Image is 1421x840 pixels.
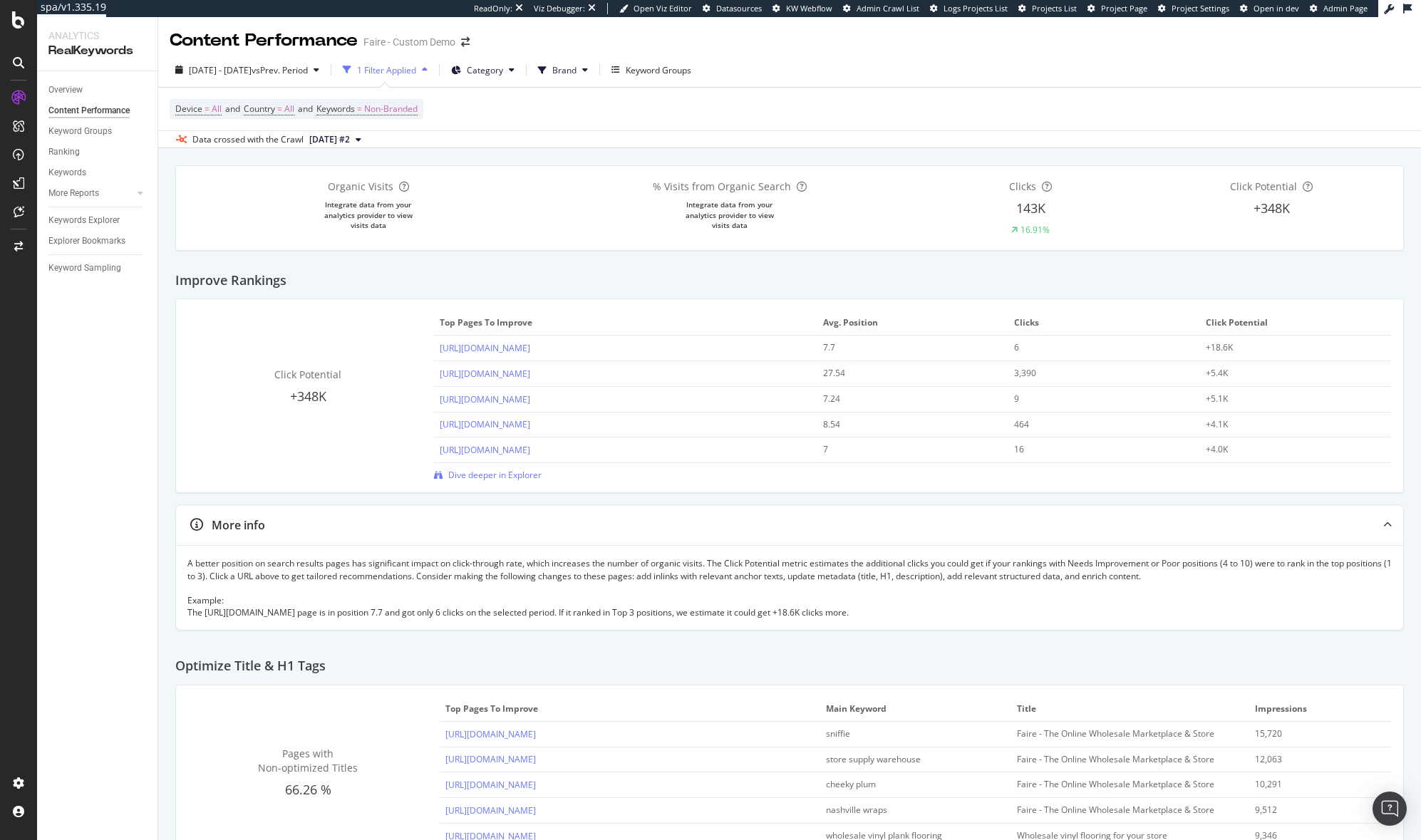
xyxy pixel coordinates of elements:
[1206,418,1368,431] div: +4.1K
[786,3,832,14] span: KW Webflow
[467,64,503,76] span: Category
[48,186,99,201] div: More Reports
[944,3,1008,14] span: Logs Projects List
[716,3,762,14] span: Datasources
[532,58,594,81] button: Brand
[48,213,120,228] div: Keywords Explorer
[1206,341,1368,354] div: +18.6K
[290,388,326,405] span: +348K
[1230,180,1297,193] span: Click Potential
[823,316,1000,329] span: Avg. Position
[1014,393,1177,405] div: 9
[357,64,416,76] div: 1 Filter Applied
[285,781,331,798] span: 66.26 %
[309,133,350,146] span: 2025 Aug. 4th #2
[1009,180,1036,193] span: Clicks
[626,64,691,76] div: Keyword Groups
[1206,367,1368,380] div: +5.4K
[304,131,367,148] button: [DATE] #2
[440,368,530,380] a: [URL][DOMAIN_NAME]
[319,199,417,230] div: Integrate data from your analytics provider to view visits data
[653,180,807,194] div: % Visits from Organic Search
[445,753,536,765] a: [URL][DOMAIN_NAME]
[1254,199,1290,217] span: +348K
[440,444,530,456] a: [URL][DOMAIN_NAME]
[445,702,811,715] span: Top pages to improve
[930,3,1008,14] a: Logs Projects List
[48,124,112,139] div: Keyword Groups
[48,145,148,160] a: Ranking
[258,747,358,774] span: Pages with Non-optimized Titles
[363,35,455,49] div: Faire - Custom Demo
[823,367,986,380] div: 27.54
[1101,3,1147,14] span: Project Page
[1016,199,1045,217] span: 143K
[552,64,577,76] span: Brand
[461,37,470,47] div: arrow-right-arrow-left
[284,99,294,119] span: All
[175,103,202,115] span: Device
[857,3,919,14] span: Admin Crawl List
[48,261,148,276] a: Keyword Sampling
[48,28,146,43] div: Analytics
[244,103,275,115] span: Country
[826,778,987,791] div: cheeky plum
[252,64,308,76] span: vs Prev. Period
[1255,702,1383,715] span: Impressions
[225,103,240,115] span: and
[1017,702,1240,715] span: title
[606,58,697,81] button: Keyword Groups
[823,418,986,431] div: 8.54
[1206,316,1383,329] span: Click Potential
[48,234,148,249] a: Explorer Bookmarks
[48,145,80,160] div: Ranking
[826,753,987,766] div: store supply warehouse
[337,58,433,81] button: 1 Filter Applied
[474,3,512,14] div: ReadOnly:
[205,103,210,115] span: =
[1087,3,1147,14] a: Project Page
[298,103,313,115] span: and
[445,728,536,740] a: [URL][DOMAIN_NAME]
[445,804,536,816] a: [URL][DOMAIN_NAME]
[1014,316,1191,329] span: Clicks
[187,557,1392,618] div: A better position on search results pages has significant impact on click-through rate, which inc...
[48,43,146,59] div: RealKeywords
[1032,3,1077,14] span: Projects List
[175,659,326,673] h2: Optimize Title & H1 Tags
[357,103,362,115] span: =
[1017,753,1221,766] div: Faire - The Online Wholesale Marketplace & Store
[440,316,808,329] span: Top pages to improve
[826,702,1001,715] span: Main Keyword
[1373,792,1407,826] div: Open Intercom Messenger
[1255,804,1373,816] div: 9,512
[434,469,542,481] a: Dive deeper in Explorer
[1020,224,1050,236] div: 16.91%
[364,99,418,119] span: Non-Branded
[212,99,222,119] span: All
[1255,753,1373,766] div: 12,063
[48,261,121,276] div: Keyword Sampling
[440,342,530,354] a: [URL][DOMAIN_NAME]
[534,3,585,14] div: Viz Debugger:
[1323,3,1368,14] span: Admin Page
[175,274,286,288] h2: Improve Rankings
[1014,418,1177,431] div: 464
[1206,393,1368,405] div: +5.1K
[48,186,133,201] a: More Reports
[440,418,530,430] a: [URL][DOMAIN_NAME]
[48,124,148,139] a: Keyword Groups
[189,64,252,76] span: [DATE] - [DATE]
[48,234,125,249] div: Explorer Bookmarks
[823,341,986,354] div: 7.7
[681,199,778,230] div: Integrate data from your analytics provider to view visits data
[48,103,148,118] a: Content Performance
[1310,3,1368,14] a: Admin Page
[1158,3,1229,14] a: Project Settings
[1206,443,1368,456] div: +4.0K
[1014,341,1177,354] div: 6
[1255,727,1373,740] div: 15,720
[1018,3,1077,14] a: Projects List
[1014,367,1177,380] div: 3,390
[634,3,692,14] span: Open Viz Editor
